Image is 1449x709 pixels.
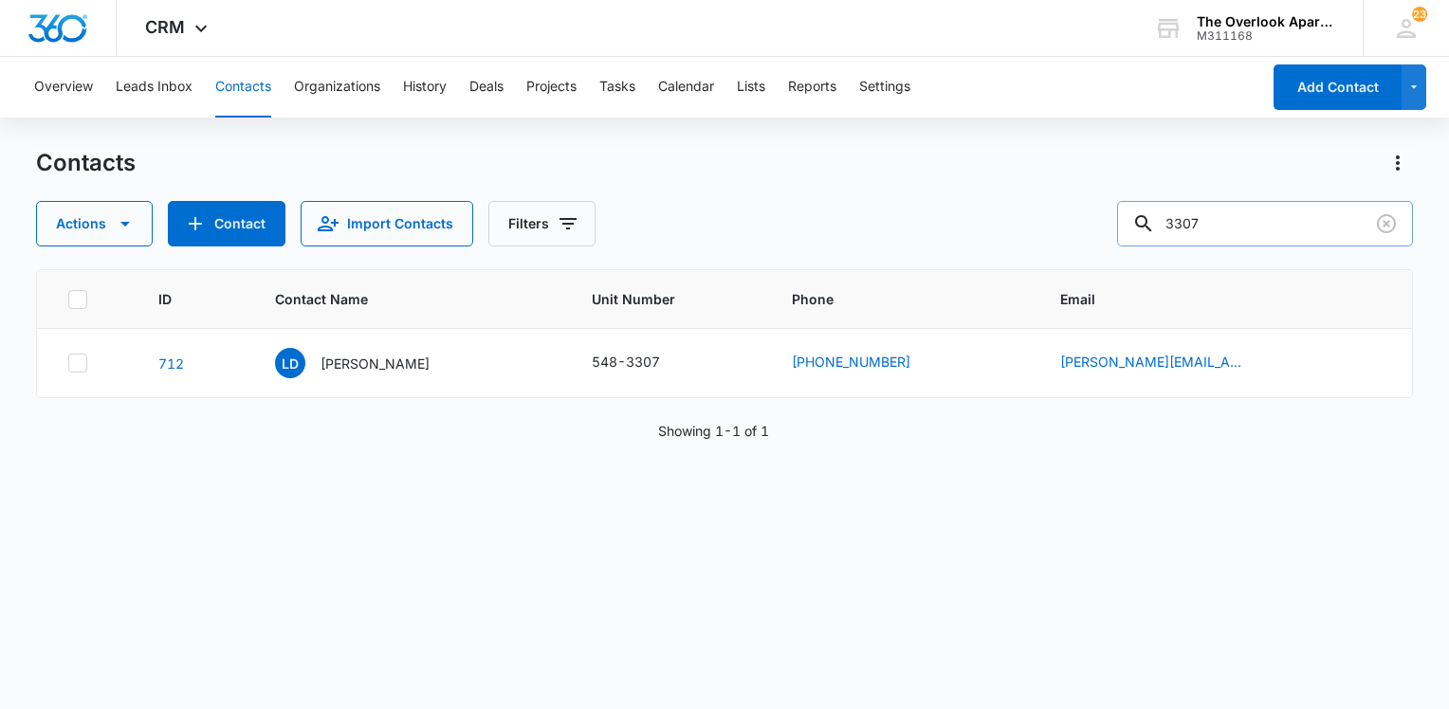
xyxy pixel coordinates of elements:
input: Search Contacts [1117,201,1413,246]
a: [PHONE_NUMBER] [792,352,910,372]
div: account id [1197,29,1335,43]
div: Phone - (970) 893-0147 - Select to Edit Field [792,352,945,374]
button: Add Contact [168,201,285,246]
button: Settings [859,57,910,118]
div: account name [1197,14,1335,29]
div: notifications count [1412,7,1427,22]
button: Tasks [599,57,635,118]
div: Email - Logan.davidson@outlook.com - Select to Edit Field [1060,352,1284,374]
button: Reports [788,57,836,118]
button: Leads Inbox [116,57,193,118]
span: CRM [145,17,185,37]
a: Navigate to contact details page for Logan Davidson [158,355,184,372]
div: Unit Number - 548-3307 - Select to Edit Field [592,352,694,374]
button: Contacts [215,57,271,118]
p: [PERSON_NAME] [321,354,430,373]
button: Actions [36,201,153,246]
span: 23 [1412,7,1427,22]
button: Calendar [658,57,714,118]
span: LD [275,348,305,378]
button: Overview [34,57,93,118]
button: Projects [526,57,577,118]
button: Import Contacts [301,201,473,246]
span: Phone [792,289,987,309]
a: [PERSON_NAME][EMAIL_ADDRESS][PERSON_NAME][DOMAIN_NAME] [1060,352,1250,372]
p: Showing 1-1 of 1 [658,421,769,441]
span: Contact Name [275,289,519,309]
div: Contact Name - Logan Davidson - Select to Edit Field [275,348,464,378]
button: Clear [1371,209,1402,239]
button: Actions [1383,148,1413,178]
button: Lists [737,57,765,118]
button: Organizations [294,57,380,118]
h1: Contacts [36,149,136,177]
span: Unit Number [592,289,746,309]
span: Email [1060,289,1354,309]
button: Filters [488,201,596,246]
span: ID [158,289,202,309]
div: 548-3307 [592,352,660,372]
button: Add Contact [1274,64,1402,110]
button: Deals [469,57,504,118]
button: History [403,57,447,118]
